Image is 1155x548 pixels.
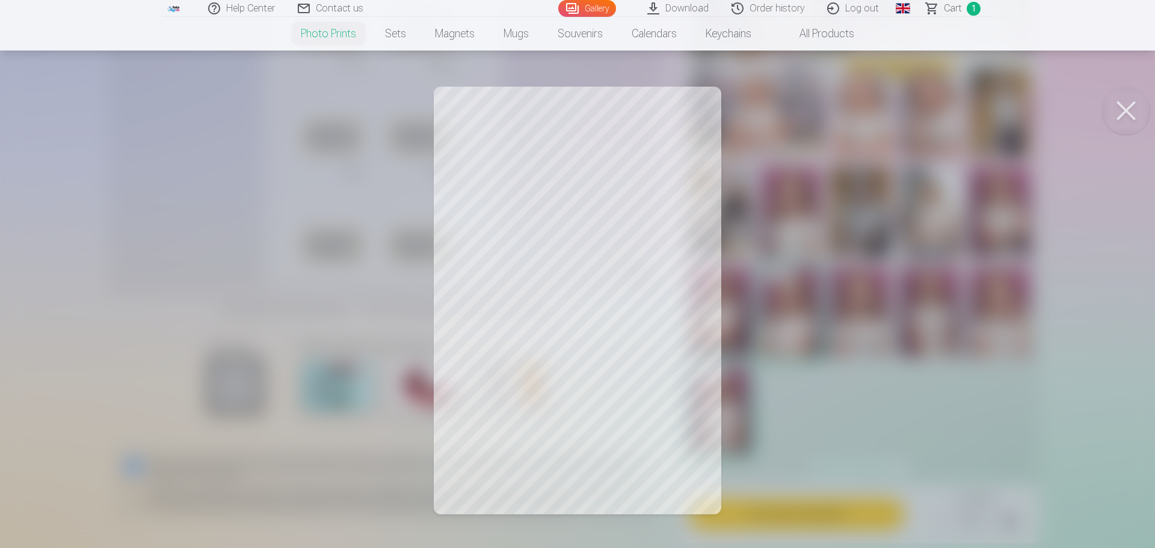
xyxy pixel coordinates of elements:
[617,17,691,51] a: Calendars
[286,17,371,51] a: Photo prints
[967,2,981,16] span: 1
[944,1,962,16] span: Сart
[167,5,180,12] img: /fa1
[691,17,766,51] a: Keychains
[543,17,617,51] a: Souvenirs
[766,17,869,51] a: All products
[371,17,420,51] a: Sets
[420,17,489,51] a: Magnets
[489,17,543,51] a: Mugs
